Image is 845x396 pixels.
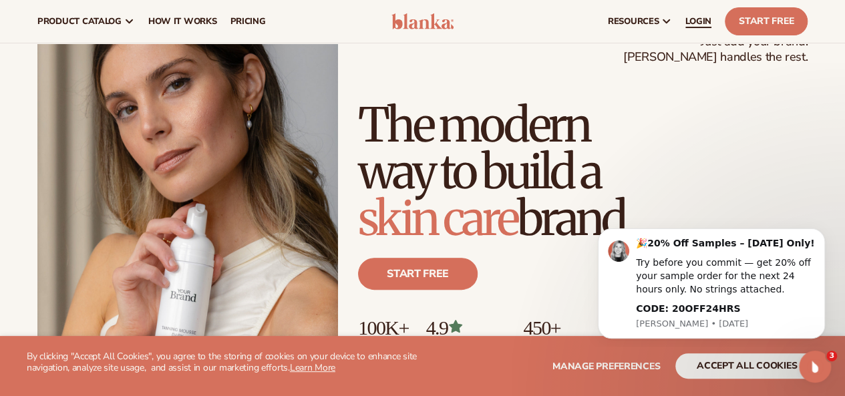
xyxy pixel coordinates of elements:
a: Start free [358,258,478,290]
span: product catalog [37,16,122,27]
span: Just add your brand. [PERSON_NAME] handles the rest. [623,34,808,65]
span: Manage preferences [552,360,660,373]
iframe: Intercom notifications message [578,216,845,347]
img: Female holding tanning mousse. [37,13,338,391]
span: pricing [230,16,265,27]
span: 3 [826,351,837,361]
p: 100K+ [358,317,413,339]
a: Learn More [290,361,335,374]
p: By clicking "Accept All Cookies", you agree to the storing of cookies on your device to enhance s... [27,351,423,374]
span: LOGIN [685,16,711,27]
h1: The modern way to build a brand [358,102,808,242]
iframe: Intercom live chat [799,351,831,383]
p: 4.9 [426,317,510,339]
button: Manage preferences [552,353,660,379]
span: How It Works [148,16,217,27]
span: resources [608,16,659,27]
img: logo [391,13,454,29]
p: 450+ [523,317,624,339]
a: Start Free [725,7,808,35]
span: skin care [358,189,517,248]
button: accept all cookies [675,353,818,379]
